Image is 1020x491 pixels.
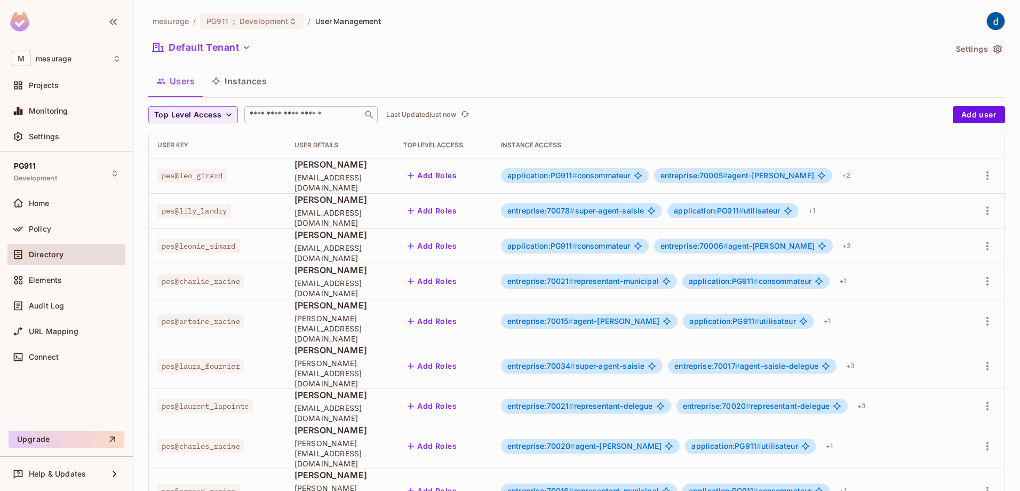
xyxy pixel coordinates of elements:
span: entreprise:70021 [507,276,574,286]
span: [EMAIL_ADDRESS][DOMAIN_NAME] [294,243,386,263]
span: Elements [29,276,62,284]
span: entreprise:70034 [507,361,576,370]
span: # [739,206,744,215]
span: # [569,276,573,286]
div: Instance Access [501,141,954,149]
span: # [570,206,575,215]
span: Top Level Access [154,108,221,122]
span: # [569,401,573,410]
div: + 2 [838,167,855,184]
button: Top Level Access [148,106,238,123]
span: [PERSON_NAME][EMAIL_ADDRESS][DOMAIN_NAME] [294,313,386,344]
li: / [193,16,196,26]
button: Add Roles [403,167,461,184]
span: [PERSON_NAME] [294,194,386,205]
button: Upgrade [9,431,124,448]
span: [PERSON_NAME] [294,344,386,356]
span: # [568,316,573,326]
div: + 3 [853,398,870,415]
button: Add Roles [403,237,461,255]
span: application:PG911 [689,276,759,286]
span: entreprise:70015 [507,316,573,326]
span: User Management [315,16,382,26]
span: entreprise:70021 [507,401,574,410]
span: agent-[PERSON_NAME] [507,317,659,326]
span: the active workspace [153,16,189,26]
span: Home [29,199,50,208]
span: M [12,51,30,66]
span: [EMAIL_ADDRESS][DOMAIN_NAME] [294,403,386,423]
span: Help & Updates [29,470,86,478]
span: super-agent-saisie [507,362,644,370]
button: Add Roles [403,313,461,330]
span: agent-[PERSON_NAME] [660,171,814,180]
span: pes@charlie_racine [157,274,244,288]
span: utilisateur [691,442,798,450]
div: + 1 [822,438,837,455]
span: application:PG911 [691,441,761,450]
span: Settings [29,132,59,141]
p: Last Updated just now [386,110,456,119]
span: [PERSON_NAME] [294,469,386,481]
span: pes@antoine_racine [157,314,244,328]
span: Policy [29,225,51,233]
button: Add Roles [403,273,461,290]
span: : [232,17,236,26]
span: representant-municipal [507,277,659,286]
span: pes@leonie_simard [157,239,240,253]
span: refresh [460,109,469,120]
button: refresh [458,108,471,121]
span: entreprise:70017 [674,361,740,370]
span: [EMAIL_ADDRESS][DOMAIN_NAME] [294,172,386,193]
button: Add Roles [403,358,461,375]
span: pes@laurent_lapointe [157,399,253,413]
div: + 1 [819,313,835,330]
span: Development [14,174,57,183]
span: Connect [29,353,59,361]
span: Monitoring [29,107,68,115]
span: utilisateur [674,207,780,215]
span: agent-saisie-delegue [674,362,818,370]
button: Users [148,68,203,94]
span: [PERSON_NAME] [294,159,386,170]
span: # [570,361,575,370]
div: + 2 [838,237,855,255]
span: application:PG911 [689,316,759,326]
div: User Key [157,141,277,149]
span: [EMAIL_ADDRESS][DOMAIN_NAME] [294,278,386,298]
li: / [308,16,310,26]
span: Workspace: mesurage [36,54,71,63]
span: application:PG911 [507,241,577,250]
button: Default Tenant [148,39,255,56]
span: # [570,441,575,450]
span: [PERSON_NAME] [294,424,386,436]
span: application:PG911 [674,206,744,215]
span: [PERSON_NAME][EMAIL_ADDRESS][DOMAIN_NAME] [294,358,386,389]
span: # [572,171,577,180]
button: Settings [952,41,1005,58]
span: agent-[PERSON_NAME] [507,442,662,450]
span: entreprise:70078 [507,206,575,215]
span: consommateur [507,242,631,250]
span: # [753,276,758,286]
div: + 1 [835,273,850,290]
span: Audit Log [29,302,64,310]
span: PG911 [14,162,36,170]
span: application:PG911 [507,171,577,180]
span: Directory [29,250,63,259]
img: SReyMgAAAABJRU5ErkJggg== [10,12,29,31]
span: entreprise:70020 [683,401,751,410]
span: PG911 [206,16,228,26]
div: + 3 [842,358,859,375]
span: consommateur [689,277,812,286]
button: Add Roles [403,438,461,455]
button: Add Roles [403,202,461,219]
span: entreprise:70006 [660,241,729,250]
span: # [756,441,761,450]
span: # [723,171,728,180]
span: representant-delegue [507,402,653,410]
span: pes@leo_girard [157,169,227,183]
span: # [735,361,740,370]
span: entreprise:70020 [507,441,576,450]
span: pes@charles_racine [157,439,244,453]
